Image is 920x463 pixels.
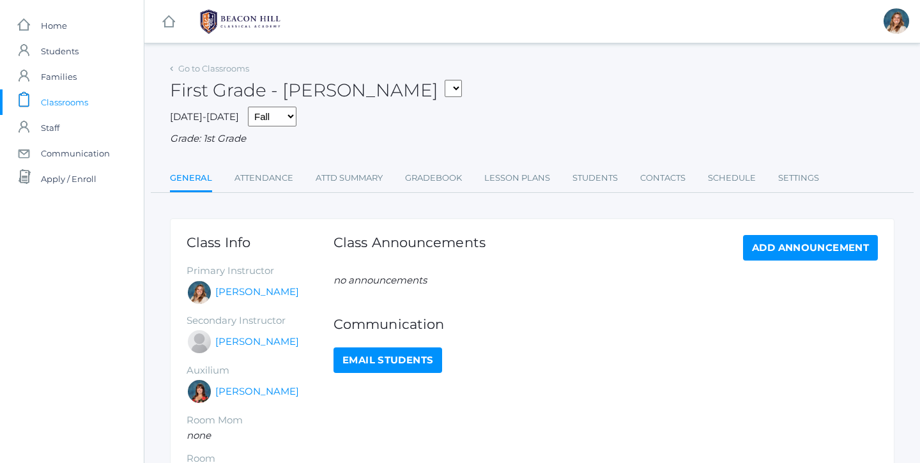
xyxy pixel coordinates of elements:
div: Liv Barber [884,8,909,34]
a: Lesson Plans [484,165,550,191]
a: Settings [778,165,819,191]
span: Home [41,13,67,38]
h5: Secondary Instructor [187,315,333,326]
em: no announcements [333,274,427,286]
h1: Class Announcements [333,235,486,257]
a: Schedule [708,165,756,191]
h5: Room Mom [187,415,333,426]
a: Email Students [333,347,442,373]
a: [PERSON_NAME] [215,285,299,300]
div: Grade: 1st Grade [170,132,894,146]
span: [DATE]-[DATE] [170,110,239,123]
img: BHCALogos-05-308ed15e86a5a0abce9b8dd61676a3503ac9727e845dece92d48e8588c001991.png [192,6,288,38]
a: Gradebook [405,165,462,191]
span: Staff [41,115,59,140]
span: Students [41,38,79,64]
h2: First Grade - [PERSON_NAME] [170,80,462,100]
span: Communication [41,140,110,166]
a: Contacts [640,165,686,191]
h1: Communication [333,317,878,331]
div: Liv Barber [187,280,212,305]
h5: Primary Instructor [187,266,333,277]
a: [PERSON_NAME] [215,335,299,349]
span: Classrooms [41,89,88,115]
span: Families [41,64,77,89]
h5: Auxilium [187,365,333,376]
div: Heather Wallock [187,379,212,404]
a: Students [572,165,618,191]
a: Go to Classrooms [178,63,249,73]
h1: Class Info [187,235,333,250]
a: General [170,165,212,193]
span: Apply / Enroll [41,166,96,192]
div: Jaimie Watson [187,329,212,354]
em: none [187,429,211,441]
a: Attendance [234,165,293,191]
a: Attd Summary [316,165,383,191]
a: Add Announcement [743,235,878,261]
a: [PERSON_NAME] [215,384,299,399]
